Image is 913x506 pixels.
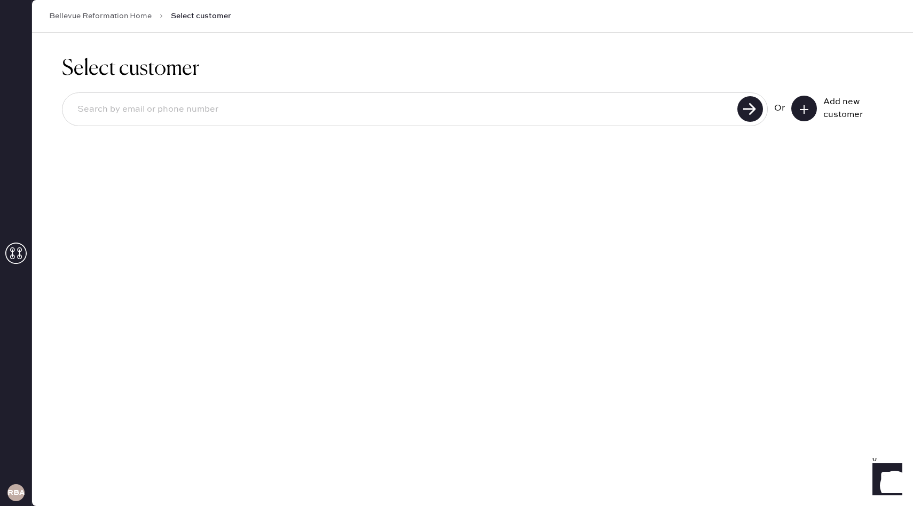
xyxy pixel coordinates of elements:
h1: Select customer [62,56,883,82]
span: Select customer [171,11,231,21]
div: Or [774,102,785,115]
h3: RBA [7,489,25,496]
input: Search by email or phone number [69,97,734,122]
iframe: Front Chat [862,458,908,504]
div: Add new customer [823,96,877,121]
a: Bellevue Reformation Home [49,11,152,21]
